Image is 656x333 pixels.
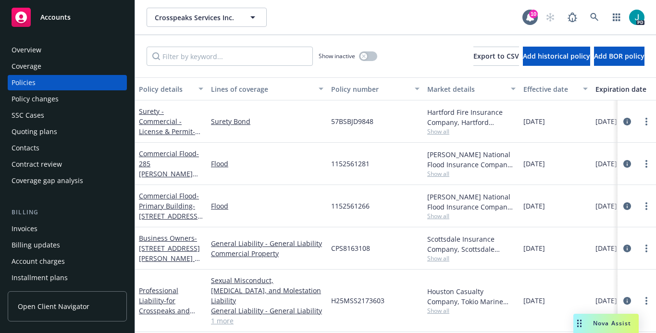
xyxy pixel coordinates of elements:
span: Show all [427,170,516,178]
div: Contacts [12,140,39,156]
div: Drag to move [573,314,585,333]
button: Lines of coverage [207,77,327,100]
span: - 285 [PERSON_NAME] [GEOGRAPHIC_DATA] [139,149,199,198]
span: 1152561281 [331,159,370,169]
div: [PERSON_NAME] National Flood Insurance Company, [PERSON_NAME] Flood [427,149,516,170]
div: Installment plans [12,270,68,285]
a: Contract review [8,157,127,172]
span: Crosspeaks Services Inc. [155,12,238,23]
input: Filter by keyword... [147,47,313,66]
span: [DATE] [595,201,617,211]
span: [DATE] [595,116,617,126]
div: Policy details [139,84,193,94]
span: 57BSBJD9848 [331,116,373,126]
span: Show inactive [319,52,355,60]
button: Nova Assist [573,314,639,333]
a: Commercial Property [211,248,323,259]
span: [DATE] [523,296,545,306]
button: Add BOR policy [594,47,644,66]
span: Add historical policy [523,51,590,61]
span: [DATE] [595,296,617,306]
span: Open Client Navigator [18,301,89,311]
a: more [641,158,652,170]
div: Market details [427,84,505,94]
a: circleInformation [621,243,633,254]
a: Installment plans [8,270,127,285]
div: [PERSON_NAME] National Flood Insurance Company, [PERSON_NAME] Flood [427,192,516,212]
span: Add BOR policy [594,51,644,61]
a: Quoting plans [8,124,127,139]
div: Policy changes [12,91,59,107]
span: [DATE] [523,243,545,253]
button: Market details [423,77,520,100]
a: more [641,243,652,254]
a: Coverage [8,59,127,74]
a: Commercial Flood [139,191,200,231]
span: Accounts [40,13,71,21]
button: Crosspeaks Services Inc. [147,8,267,27]
a: Surety Bond [211,116,323,126]
div: Policies [12,75,36,90]
a: SSC Cases [8,108,127,123]
a: Coverage gap analysis [8,173,127,188]
a: Flood [211,159,323,169]
span: H25MSS2173603 [331,296,384,306]
div: Coverage [12,59,41,74]
a: Report a Bug [563,8,582,27]
div: Account charges [12,254,65,269]
div: Policy number [331,84,409,94]
a: General Liability - General Liability [211,306,323,316]
a: Policies [8,75,127,90]
div: Overview [12,42,41,58]
span: Show all [427,307,516,315]
span: Export to CSV [473,51,519,61]
div: Effective date [523,84,577,94]
div: Billing updates [12,237,60,253]
div: Coverage gap analysis [12,173,83,188]
a: Sexual Misconduct, [MEDICAL_DATA], and Molestation Liability [211,275,323,306]
a: more [641,200,652,212]
span: [DATE] [595,243,617,253]
span: [DATE] [523,201,545,211]
a: Surety - Commercial - License & Permit [139,107,201,176]
span: 1152561266 [331,201,370,211]
img: photo [629,10,644,25]
a: Search [585,8,604,27]
button: Policy number [327,77,423,100]
a: Overview [8,42,127,58]
span: Show all [427,254,516,262]
a: Business Owners [139,234,203,273]
div: SSC Cases [12,108,44,123]
a: circleInformation [621,200,633,212]
div: Billing [8,208,127,217]
span: [DATE] [523,116,545,126]
a: more [641,116,652,127]
div: Quoting plans [12,124,57,139]
a: circleInformation [621,116,633,127]
span: - for Crosspeaks and Ridgeline FMS [139,296,195,325]
span: [DATE] [595,159,617,169]
span: [DATE] [523,159,545,169]
button: Export to CSV [473,47,519,66]
span: CPS8163108 [331,243,370,253]
a: Policy changes [8,91,127,107]
a: Accounts [8,4,127,31]
span: Show all [427,212,516,220]
a: Flood [211,201,323,211]
span: Show all [427,127,516,136]
div: Hartford Fire Insurance Company, Hartford Insurance Group [427,107,516,127]
a: circleInformation [621,158,633,170]
a: more [641,295,652,307]
a: Contacts [8,140,127,156]
a: Start snowing [541,8,560,27]
a: circleInformation [621,295,633,307]
div: Lines of coverage [211,84,313,94]
div: Houston Casualty Company, Tokio Marine HCC, CRC Group [427,286,516,307]
a: General Liability - General Liability [211,238,323,248]
button: Effective date [520,77,592,100]
button: Policy details [135,77,207,100]
a: Professional Liability [139,286,190,325]
div: Invoices [12,221,37,236]
div: Scottsdale Insurance Company, Scottsdale Insurance Company (Nationwide), RT Specialty Insurance S... [427,234,516,254]
a: 1 more [211,316,323,326]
